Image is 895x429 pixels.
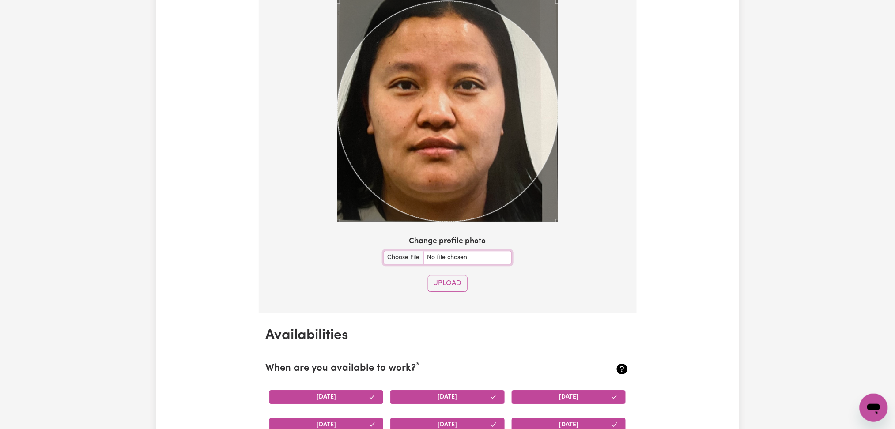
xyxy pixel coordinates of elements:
h2: Availabilities [266,327,630,344]
button: [DATE] [512,390,626,404]
iframe: Button to launch messaging window [860,394,888,422]
label: Change profile photo [409,236,486,247]
div: Use the arrow keys to move the crop selection area [337,1,558,222]
button: [DATE] [390,390,505,404]
h2: When are you available to work? [266,363,569,375]
button: [DATE] [269,390,384,404]
button: Upload [428,275,468,292]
